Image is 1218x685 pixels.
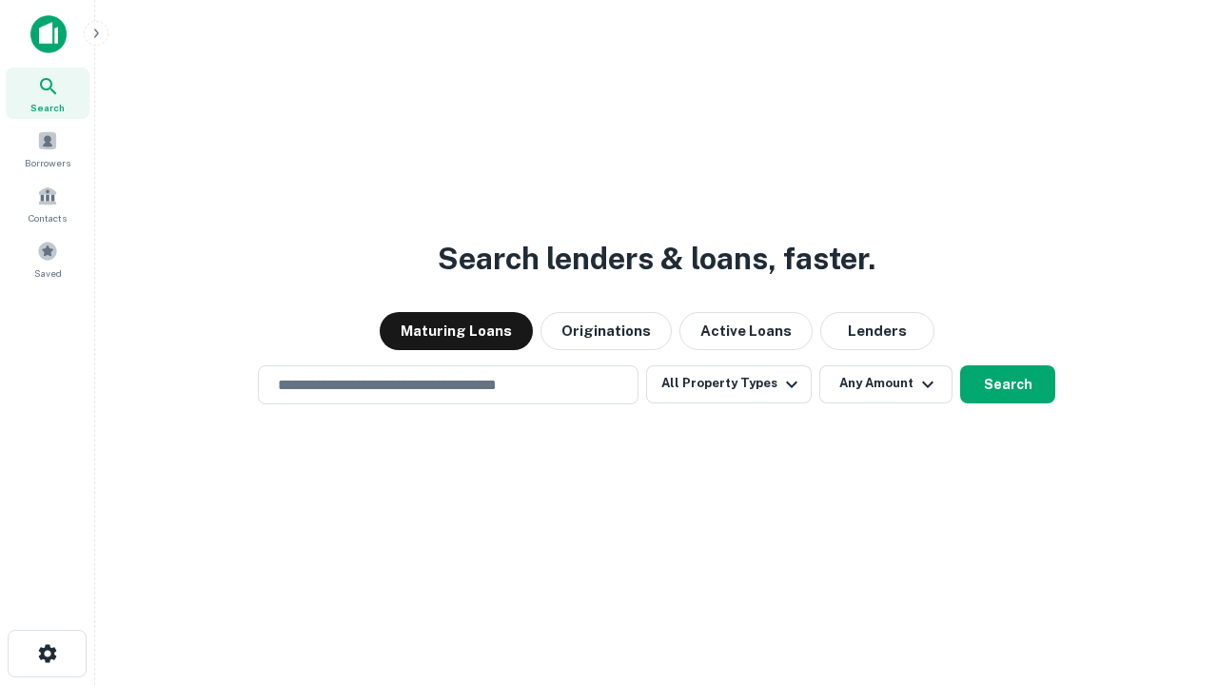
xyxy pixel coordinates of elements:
[380,312,533,350] button: Maturing Loans
[1123,533,1218,624] iframe: Chat Widget
[30,15,67,53] img: capitalize-icon.png
[438,236,875,282] h3: Search lenders & loans, faster.
[679,312,813,350] button: Active Loans
[6,233,89,284] a: Saved
[6,123,89,174] a: Borrowers
[25,155,70,170] span: Borrowers
[6,178,89,229] a: Contacts
[819,365,953,403] button: Any Amount
[646,365,812,403] button: All Property Types
[30,100,65,115] span: Search
[29,210,67,225] span: Contacts
[820,312,934,350] button: Lenders
[540,312,672,350] button: Originations
[6,68,89,119] a: Search
[34,265,62,281] span: Saved
[960,365,1055,403] button: Search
